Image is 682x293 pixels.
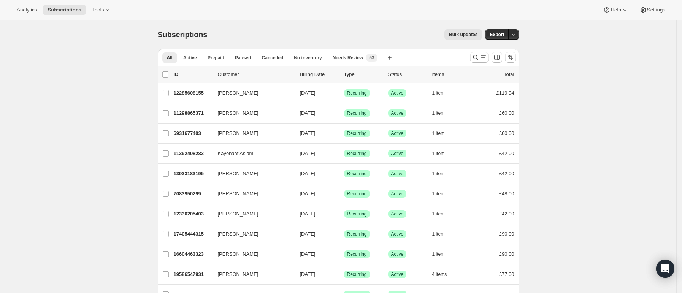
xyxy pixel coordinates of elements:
[470,52,489,63] button: Search and filter results
[432,231,445,237] span: 1 item
[490,32,504,38] span: Export
[174,148,514,159] div: 11352408283Kayenaat Aslam[DATE]SuccessRecurringSuccessActive1 item£42.00
[432,130,445,136] span: 1 item
[213,87,289,99] button: [PERSON_NAME]
[432,171,445,177] span: 1 item
[218,71,294,78] p: Customer
[347,90,367,96] span: Recurring
[12,5,41,15] button: Analytics
[218,89,259,97] span: [PERSON_NAME]
[174,71,514,78] div: IDCustomerBilling DateTypeStatusItemsTotal
[218,170,259,177] span: [PERSON_NAME]
[183,55,197,61] span: Active
[598,5,633,15] button: Help
[391,171,404,177] span: Active
[174,269,514,280] div: 19586547931[PERSON_NAME][DATE]SuccessRecurringSuccessActive4 items£77.00
[218,250,259,258] span: [PERSON_NAME]
[347,110,367,116] span: Recurring
[432,211,445,217] span: 1 item
[347,171,367,177] span: Recurring
[635,5,670,15] button: Settings
[391,191,404,197] span: Active
[174,88,514,98] div: 12285608155[PERSON_NAME][DATE]SuccessRecurringSuccessActive1 item£119.94
[432,209,453,219] button: 1 item
[432,251,445,257] span: 1 item
[48,7,81,13] span: Subscriptions
[17,7,37,13] span: Analytics
[347,251,367,257] span: Recurring
[432,71,470,78] div: Items
[167,55,173,61] span: All
[174,109,212,117] p: 11298865371
[432,188,453,199] button: 1 item
[647,7,665,13] span: Settings
[235,55,251,61] span: Paused
[300,171,316,176] span: [DATE]
[432,191,445,197] span: 1 item
[432,90,445,96] span: 1 item
[213,147,289,160] button: Kayenaat Aslam
[391,110,404,116] span: Active
[391,211,404,217] span: Active
[218,130,259,137] span: [PERSON_NAME]
[218,190,259,198] span: [PERSON_NAME]
[174,230,212,238] p: 17405444315
[505,52,516,63] button: Sort the results
[174,250,212,258] p: 16604463323
[485,29,509,40] button: Export
[218,230,259,238] span: [PERSON_NAME]
[218,150,254,157] span: Kayenaat Aslam
[213,168,289,180] button: [PERSON_NAME]
[499,271,514,277] span: £77.00
[218,109,259,117] span: [PERSON_NAME]
[333,55,363,61] span: Needs Review
[158,30,208,39] span: Subscriptions
[300,231,316,237] span: [DATE]
[611,7,621,13] span: Help
[347,271,367,277] span: Recurring
[174,128,514,139] div: 6931677403[PERSON_NAME][DATE]SuccessRecurringSuccessActive1 item£60.00
[432,128,453,139] button: 1 item
[43,5,86,15] button: Subscriptions
[656,260,674,278] div: Open Intercom Messenger
[347,231,367,237] span: Recurring
[300,211,316,217] span: [DATE]
[213,268,289,280] button: [PERSON_NAME]
[384,52,396,63] button: Create new view
[496,90,514,96] span: £119.94
[499,110,514,116] span: £60.00
[92,7,104,13] span: Tools
[347,191,367,197] span: Recurring
[432,110,445,116] span: 1 item
[208,55,224,61] span: Prepaid
[391,271,404,277] span: Active
[213,228,289,240] button: [PERSON_NAME]
[504,71,514,78] p: Total
[87,5,116,15] button: Tools
[432,249,453,260] button: 1 item
[300,71,338,78] p: Billing Date
[174,168,514,179] div: 13933183195[PERSON_NAME][DATE]SuccessRecurringSuccessActive1 item£42.00
[499,251,514,257] span: £90.00
[174,210,212,218] p: 12330205403
[174,130,212,137] p: 6931677403
[218,210,259,218] span: [PERSON_NAME]
[449,32,477,38] span: Bulk updates
[432,148,453,159] button: 1 item
[369,55,374,61] span: 53
[388,71,426,78] p: Status
[262,55,284,61] span: Cancelled
[213,188,289,200] button: [PERSON_NAME]
[300,271,316,277] span: [DATE]
[432,108,453,119] button: 1 item
[213,127,289,139] button: [PERSON_NAME]
[300,90,316,96] span: [DATE]
[300,110,316,116] span: [DATE]
[174,190,212,198] p: 7083950299
[499,191,514,196] span: £48.00
[174,89,212,97] p: 12285608155
[174,170,212,177] p: 13933183195
[391,251,404,257] span: Active
[174,271,212,278] p: 19586547931
[300,191,316,196] span: [DATE]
